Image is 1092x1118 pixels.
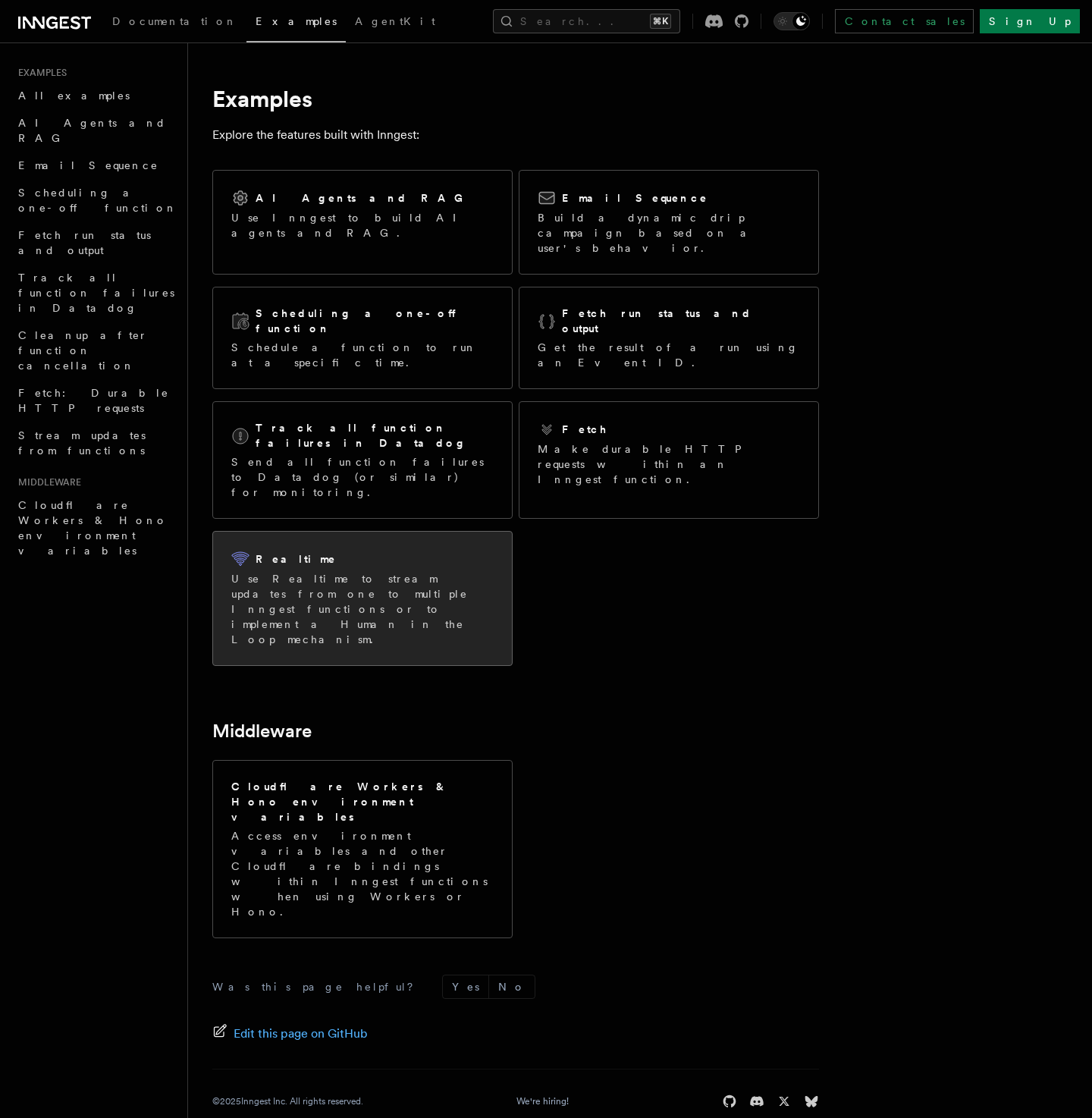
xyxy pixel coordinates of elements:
p: Build a dynamic drip campaign based on a user's behavior. [538,210,800,256]
a: Edit this page on GitHub [212,1023,368,1044]
p: Access environment variables and other Cloudflare bindings within Inngest functions when using Wo... [231,828,494,919]
a: All examples [12,82,178,109]
button: Yes [443,975,488,998]
a: Track all function failures in Datadog [12,264,178,322]
span: All examples [18,90,130,102]
div: © 2025 Inngest Inc. All rights reserved. [212,1095,363,1107]
span: Stream updates from functions [18,429,146,457]
p: Schedule a function to run at a specific time. [231,340,494,370]
a: Documentation [103,5,246,41]
h1: Examples [212,85,819,112]
h2: Fetch [562,422,608,437]
a: Contact sales [835,9,974,33]
p: Send all function failures to Datadog (or similar) for monitoring. [231,454,494,500]
a: AI Agents and RAG [12,109,178,152]
a: Scheduling a one-off function [12,179,178,221]
p: Was this page helpful? [212,979,424,994]
span: Examples [12,67,67,79]
a: Examples [246,5,346,42]
a: Fetch: Durable HTTP requests [12,379,178,422]
a: Fetch run status and output [12,221,178,264]
a: Scheduling a one-off functionSchedule a function to run at a specific time. [212,287,513,389]
kbd: ⌘K [650,14,671,29]
a: Cloudflare Workers & Hono environment variables [12,491,178,564]
h2: Fetch run status and output [562,306,800,336]
a: AI Agents and RAGUse Inngest to build AI agents and RAG. [212,170,513,275]
p: Make durable HTTP requests within an Inngest function. [538,441,800,487]
span: Cleanup after function cancellation [18,329,148,372]
h2: AI Agents and RAG [256,190,471,206]
h2: Email Sequence [562,190,708,206]
button: No [489,975,535,998]
span: Fetch: Durable HTTP requests [18,387,169,414]
span: Documentation [112,15,237,27]
a: Track all function failures in DatadogSend all function failures to Datadog (or similar) for moni... [212,401,513,519]
a: RealtimeUse Realtime to stream updates from one to multiple Inngest functions or to implement a H... [212,531,513,666]
p: Use Realtime to stream updates from one to multiple Inngest functions or to implement a Human in ... [231,571,494,647]
span: Middleware [12,476,81,488]
button: Search...⌘K [493,9,680,33]
a: Middleware [212,721,312,742]
a: We're hiring! [516,1095,569,1107]
p: Get the result of a run using an Event ID. [538,340,800,370]
span: Edit this page on GitHub [234,1023,368,1044]
h2: Track all function failures in Datadog [256,420,494,451]
a: AgentKit [346,5,444,41]
a: FetchMake durable HTTP requests within an Inngest function. [519,401,819,519]
a: Email Sequence [12,152,178,179]
a: Cloudflare Workers & Hono environment variablesAccess environment variables and other Cloudflare ... [212,760,513,938]
span: Email Sequence [18,159,158,171]
p: Use Inngest to build AI agents and RAG. [231,210,494,240]
h2: Scheduling a one-off function [256,306,494,336]
span: Scheduling a one-off function [18,187,177,214]
span: Fetch run status and output [18,229,151,256]
a: Email SequenceBuild a dynamic drip campaign based on a user's behavior. [519,170,819,275]
a: Fetch run status and outputGet the result of a run using an Event ID. [519,287,819,389]
p: Explore the features built with Inngest: [212,124,819,146]
a: Stream updates from functions [12,422,178,464]
span: Track all function failures in Datadog [18,272,174,314]
span: Examples [256,15,337,27]
button: Toggle dark mode [773,12,810,30]
a: Cleanup after function cancellation [12,322,178,379]
a: Sign Up [980,9,1080,33]
span: AI Agents and RAG [18,117,166,144]
span: Cloudflare Workers & Hono environment variables [18,499,168,557]
h2: Realtime [256,551,337,567]
span: AgentKit [355,15,435,27]
h2: Cloudflare Workers & Hono environment variables [231,779,494,824]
